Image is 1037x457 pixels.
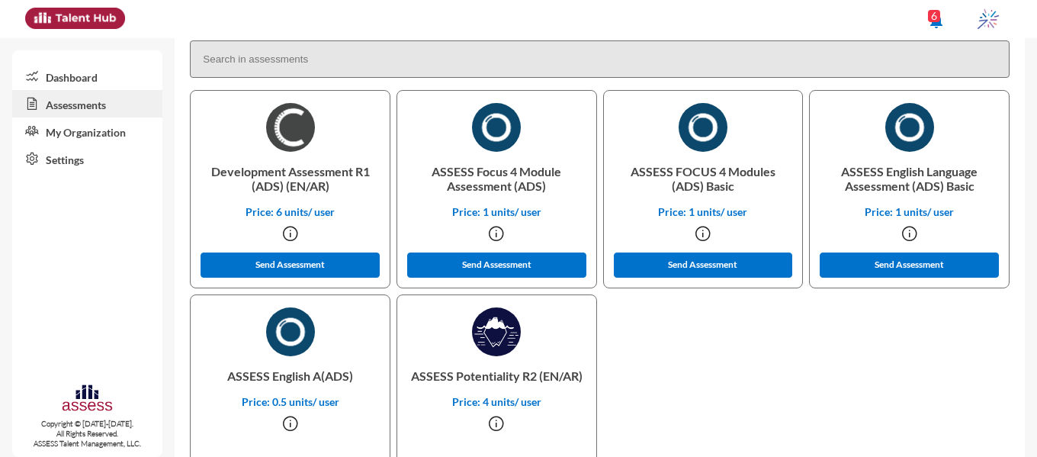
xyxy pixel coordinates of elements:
button: Send Assessment [614,253,793,278]
a: Settings [12,145,162,172]
p: Price: 0.5 units/ user [203,395,377,408]
p: Price: 1 units/ user [409,205,584,218]
button: Send Assessment [407,253,586,278]
p: ASSESS Focus 4 Module Assessment (ADS) [409,152,584,205]
a: My Organization [12,117,162,145]
div: 6 [928,10,940,22]
a: Assessments [12,90,162,117]
p: ASSESS Potentiality R2 (EN/AR) [409,356,584,395]
p: Copyright © [DATE]-[DATE]. All Rights Reserved. ASSESS Talent Management, LLC. [12,419,162,449]
p: Price: 4 units/ user [409,395,584,408]
p: ASSESS English Language Assessment (ADS) Basic [822,152,997,205]
p: ASSESS English A(ADS) [203,356,377,395]
input: Search in assessments [190,40,1010,78]
img: assesscompany-logo.png [61,383,114,416]
p: ASSESS FOCUS 4 Modules (ADS) Basic [616,152,791,205]
p: Development Assessment R1 (ADS) (EN/AR) [203,152,377,205]
p: Price: 1 units/ user [822,205,997,218]
mat-icon: notifications [927,11,945,30]
a: Dashboard [12,63,162,90]
button: Send Assessment [820,253,999,278]
p: Price: 1 units/ user [616,205,791,218]
p: Price: 6 units/ user [203,205,377,218]
button: Send Assessment [201,253,380,278]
